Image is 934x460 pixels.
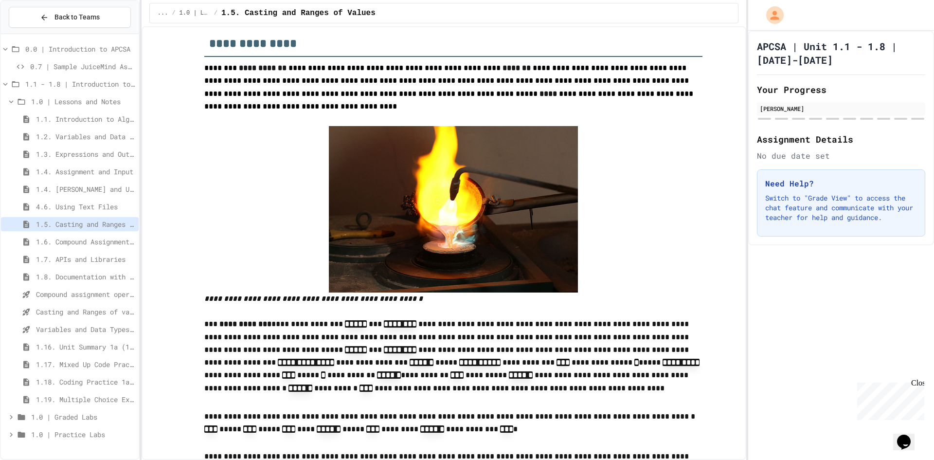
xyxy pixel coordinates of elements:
h3: Need Help? [765,178,917,189]
span: 1.17. Mixed Up Code Practice 1.1-1.6 [36,359,135,369]
span: 1.0 | Lessons and Notes [180,9,210,17]
span: 1.6. Compound Assignment Operators [36,237,135,247]
span: 1.0 | Graded Labs [31,412,135,422]
div: My Account [756,4,786,26]
div: [PERSON_NAME] [760,104,922,113]
span: 1.4. [PERSON_NAME] and User Input [36,184,135,194]
span: 1.16. Unit Summary 1a (1.1-1.6) [36,342,135,352]
span: Variables and Data Types - Quiz [36,324,135,334]
span: Compound assignment operators - Quiz [36,289,135,299]
span: 1.2. Variables and Data Types [36,131,135,142]
span: 1.3. Expressions and Output [New] [36,149,135,159]
iframe: chat widget [893,421,924,450]
span: 1.5. Casting and Ranges of Values [221,7,376,19]
span: 0.0 | Introduction to APCSA [25,44,135,54]
span: 1.1. Introduction to Algorithms, Programming, and Compilers [36,114,135,124]
div: No due date set [757,150,925,162]
span: 1.0 | Lessons and Notes [31,96,135,107]
span: 1.19. Multiple Choice Exercises for Unit 1a (1.1-1.6) [36,394,135,405]
span: 1.7. APIs and Libraries [36,254,135,264]
span: 1.18. Coding Practice 1a (1.1-1.6) [36,377,135,387]
h2: Your Progress [757,83,925,96]
span: 4.6. Using Text Files [36,202,135,212]
span: Casting and Ranges of variables - Quiz [36,307,135,317]
span: ... [158,9,168,17]
div: Chat with us now!Close [4,4,67,62]
span: 1.1 - 1.8 | Introduction to Java [25,79,135,89]
span: Back to Teams [54,12,100,22]
span: / [172,9,175,17]
span: 1.8. Documentation with Comments and Preconditions [36,272,135,282]
iframe: chat widget [853,379,924,420]
span: 1.4. Assignment and Input [36,166,135,177]
span: 1.0 | Practice Labs [31,429,135,440]
span: 1.5. Casting and Ranges of Values [36,219,135,229]
p: Switch to "Grade View" to access the chat feature and communicate with your teacher for help and ... [765,193,917,222]
button: Back to Teams [9,7,131,28]
span: / [214,9,217,17]
span: 0.7 | Sample JuiceMind Assignment - [GEOGRAPHIC_DATA] [30,61,135,72]
h1: APCSA | Unit 1.1 - 1.8 | [DATE]-[DATE] [757,39,925,67]
h2: Assignment Details [757,132,925,146]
